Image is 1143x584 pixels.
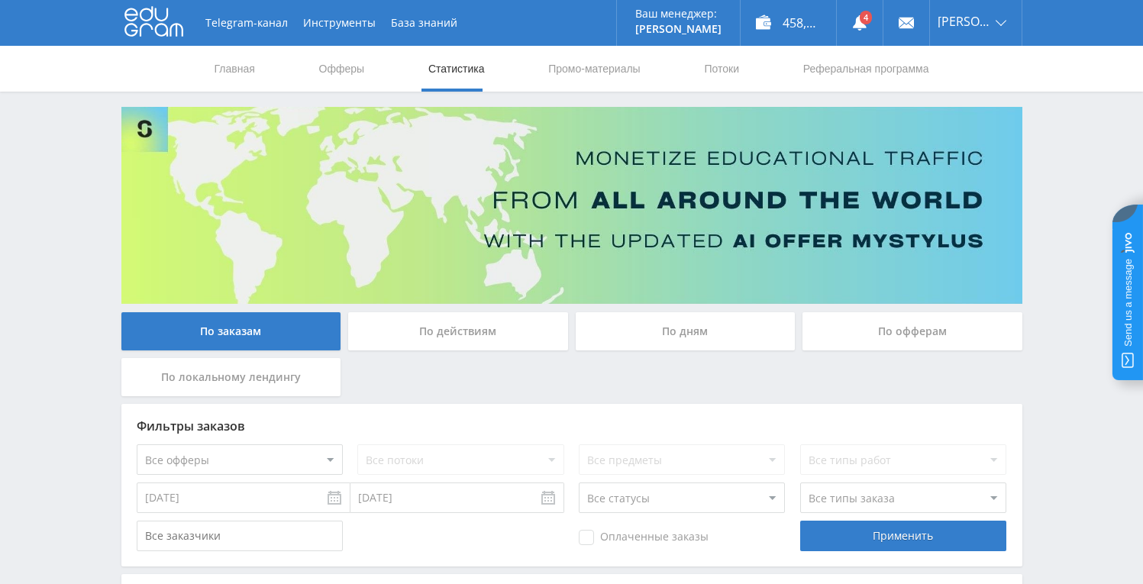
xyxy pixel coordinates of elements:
[800,521,1006,551] div: Применить
[121,107,1022,304] img: Banner
[547,46,641,92] a: Промо-материалы
[938,15,991,27] span: [PERSON_NAME]
[635,8,722,20] p: Ваш менеджер:
[802,312,1022,350] div: По офферам
[802,46,931,92] a: Реферальная программа
[702,46,741,92] a: Потоки
[137,419,1007,433] div: Фильтры заказов
[213,46,257,92] a: Главная
[576,312,796,350] div: По дням
[121,358,341,396] div: По локальному лендингу
[348,312,568,350] div: По действиям
[318,46,366,92] a: Офферы
[635,23,722,35] p: [PERSON_NAME]
[579,530,709,545] span: Оплаченные заказы
[121,312,341,350] div: По заказам
[137,521,343,551] input: Все заказчики
[427,46,486,92] a: Статистика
